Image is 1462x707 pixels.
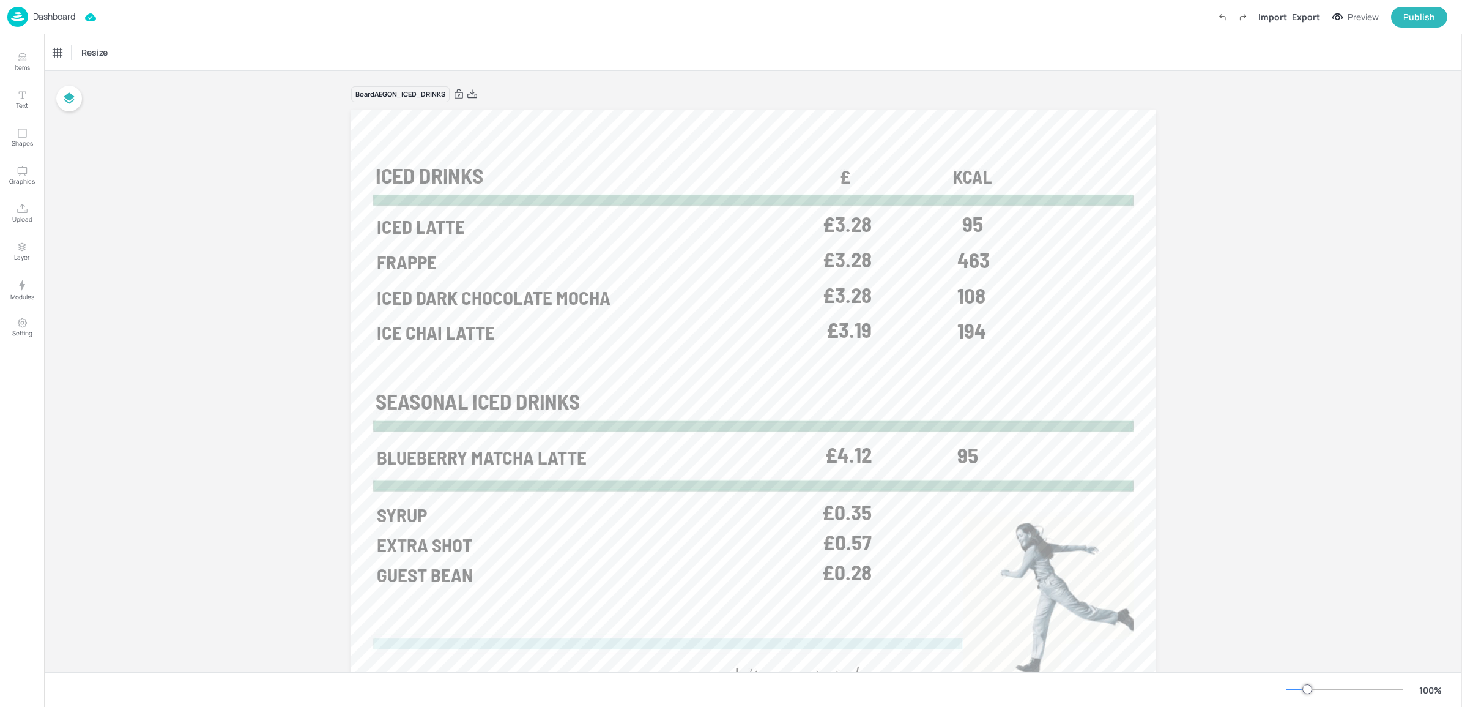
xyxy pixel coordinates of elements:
span: £0.35 [822,501,872,523]
div: Board AEGON_ICED_DRINKS [351,86,450,103]
span: GUEST BEAN [377,563,473,586]
button: Preview [1325,8,1386,26]
div: Publish [1403,10,1435,24]
span: 463 [957,247,990,272]
div: Import [1258,10,1287,23]
span: Resize [79,46,110,59]
span: ICED LATTE [377,215,465,238]
span: £3.19 [826,319,872,340]
label: Undo (Ctrl + Z) [1212,7,1233,28]
span: BLUEBERRY MATCHA LATTE [377,446,587,468]
span: ICE CHAI LATTE [377,321,495,343]
span: £3.28 [823,249,872,270]
span: SYRUP [377,503,427,526]
span: EXTRA SHOT [377,533,472,556]
span: 108 [957,282,985,308]
button: Publish [1391,7,1447,28]
div: Preview [1348,10,1379,24]
span: 95 [962,211,983,236]
span: £3.28 [823,284,872,305]
img: logo-86c26b7e.jpg [7,7,28,27]
span: ICED DARK CHOCOLATE MOCHA [377,286,610,309]
span: £0.28 [822,561,872,583]
span: FRAPPE [377,250,437,273]
span: £3.28 [823,213,872,234]
span: 194 [957,317,986,343]
div: 100 % [1416,684,1445,697]
span: 95 [957,442,978,468]
label: Redo (Ctrl + Y) [1233,7,1253,28]
span: £4.12 [825,444,872,465]
div: Export [1292,10,1320,23]
p: Dashboard [33,12,75,21]
span: £0.57 [823,531,872,553]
